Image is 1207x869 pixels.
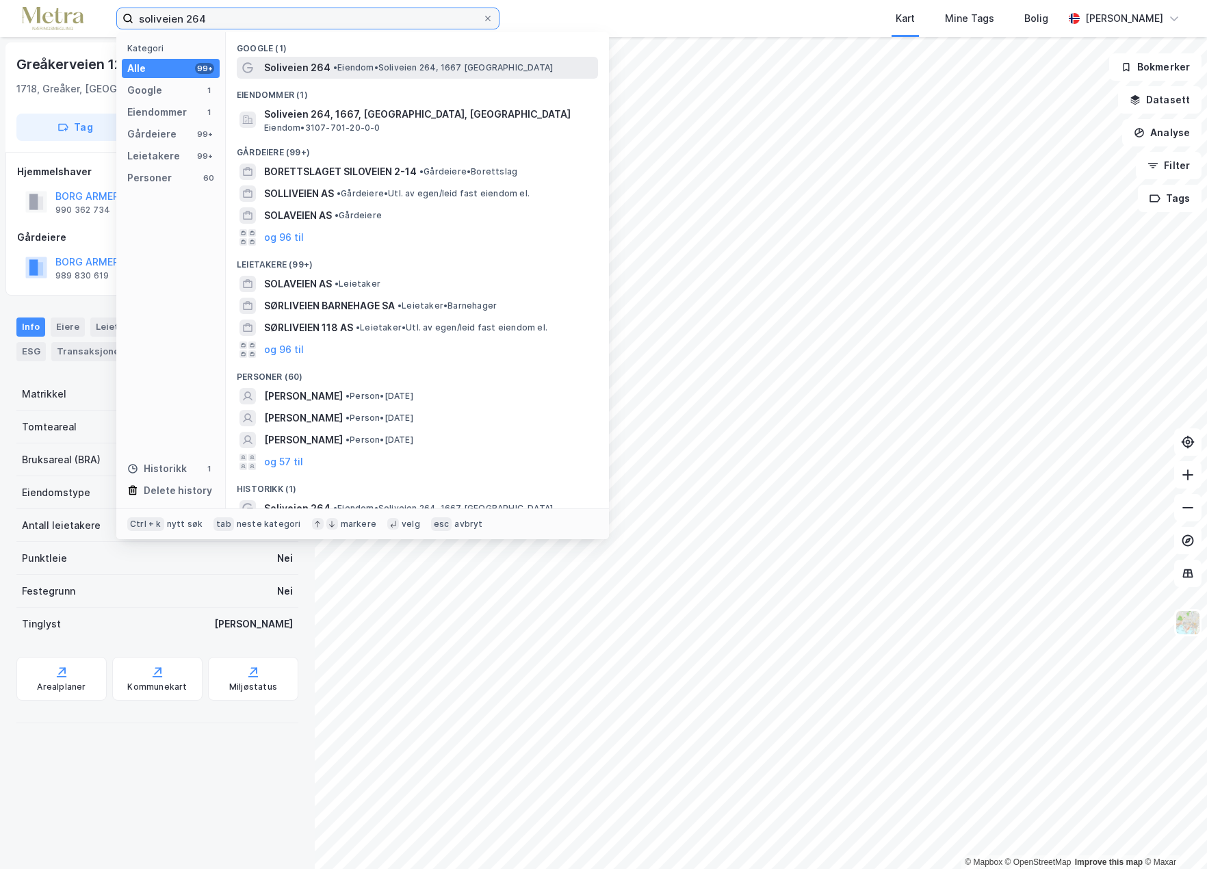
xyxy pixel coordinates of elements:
div: Transaksjoner [51,342,145,361]
div: Antall leietakere [22,517,101,534]
span: Gårdeiere • Utl. av egen/leid fast eiendom el. [337,188,530,199]
div: Eiendommer (1) [226,79,609,103]
div: Google (1) [226,32,609,57]
span: Person • [DATE] [346,391,413,402]
div: 99+ [195,129,214,140]
div: Greåkerveien 12 [16,53,125,75]
div: Historikk (1) [226,473,609,497]
div: esc [431,517,452,531]
div: Miljøstatus [229,682,277,692]
div: ESG [16,342,46,361]
div: 99+ [195,63,214,74]
span: Leietaker • Barnehager [398,300,497,311]
span: • [419,166,424,177]
button: og 96 til [264,229,304,246]
div: Historikk [127,461,187,477]
div: Leietakere [127,148,180,164]
span: Soliveien 264, 1667, [GEOGRAPHIC_DATA], [GEOGRAPHIC_DATA] [264,106,593,122]
button: Analyse [1122,119,1202,146]
div: 1 [203,107,214,118]
span: • [346,391,350,401]
span: Soliveien 264 [264,500,330,517]
iframe: Chat Widget [1139,803,1207,869]
div: 990 362 734 [55,205,110,216]
button: Tag [16,114,134,141]
button: Filter [1136,152,1202,179]
button: og 96 til [264,341,304,358]
span: BORETTSLAGET SILOVEIEN 2-14 [264,164,417,180]
div: Tinglyst [22,616,61,632]
div: nytt søk [167,519,203,530]
div: markere [341,519,376,530]
div: Kart [896,10,915,27]
a: OpenStreetMap [1005,857,1072,867]
div: 60 [203,172,214,183]
div: 99+ [195,151,214,161]
div: Nei [277,550,293,567]
span: • [356,322,360,333]
div: Info [16,317,45,337]
span: [PERSON_NAME] [264,388,343,404]
div: Delete history [144,482,212,499]
div: Eiendomstype [22,484,90,501]
span: Gårdeiere • Borettslag [419,166,517,177]
a: Mapbox [965,857,1002,867]
div: Alle [127,60,146,77]
span: SØRLIVEIEN BARNEHAGE SA [264,298,395,314]
span: Eiendom • Soliveien 264, 1667 [GEOGRAPHIC_DATA] [333,62,553,73]
div: Google [127,82,162,99]
span: Eiendom • Soliveien 264, 1667 [GEOGRAPHIC_DATA] [333,503,553,514]
span: SOLAVEIEN AS [264,276,332,292]
div: Bruksareal (BRA) [22,452,101,468]
span: Person • [DATE] [346,413,413,424]
span: • [346,413,350,423]
img: metra-logo.256734c3b2bbffee19d4.png [22,7,83,31]
span: SOLAVEIEN AS [264,207,332,224]
span: [PERSON_NAME] [264,432,343,448]
a: Improve this map [1075,857,1143,867]
button: og 57 til [264,454,303,470]
div: [PERSON_NAME] [214,616,293,632]
span: Person • [DATE] [346,434,413,445]
div: Leietakere [90,317,166,337]
span: • [337,188,341,198]
div: velg [402,519,420,530]
div: Hjemmelshaver [17,164,298,180]
div: Leietakere (99+) [226,248,609,273]
div: Kommunekart [127,682,187,692]
span: Gårdeiere [335,210,382,221]
div: Kategori [127,43,220,53]
div: Eiere [51,317,85,337]
div: 1718, Greåker, [GEOGRAPHIC_DATA] [16,81,185,97]
div: Tomteareal [22,419,77,435]
img: Z [1175,610,1201,636]
div: [PERSON_NAME] [1085,10,1163,27]
div: Kontrollprogram for chat [1139,803,1207,869]
span: • [346,434,350,445]
button: Datasett [1118,86,1202,114]
div: 989 830 619 [55,270,109,281]
div: Mine Tags [945,10,994,27]
div: Arealplaner [37,682,86,692]
input: Søk på adresse, matrikkel, gårdeiere, leietakere eller personer [133,8,482,29]
div: Festegrunn [22,583,75,599]
div: neste kategori [237,519,301,530]
span: • [333,62,337,73]
span: [PERSON_NAME] [264,410,343,426]
div: Personer [127,170,172,186]
div: Personer (60) [226,361,609,385]
span: Soliveien 264 [264,60,330,76]
span: • [335,210,339,220]
div: Punktleie [22,550,67,567]
div: Matrikkel [22,386,66,402]
div: tab [213,517,234,531]
button: Bokmerker [1109,53,1202,81]
div: Gårdeiere [127,126,177,142]
span: SØRLIVEIEN 118 AS [264,320,353,336]
span: • [398,300,402,311]
span: SOLLIVEIEN AS [264,185,334,202]
span: • [335,278,339,289]
div: 1 [203,85,214,96]
button: Tags [1138,185,1202,212]
div: Eiendommer [127,104,187,120]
